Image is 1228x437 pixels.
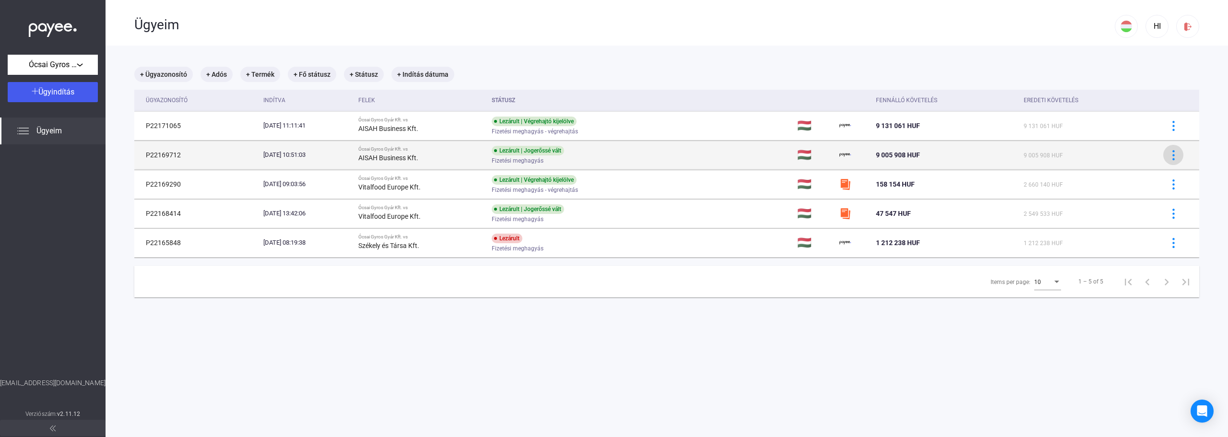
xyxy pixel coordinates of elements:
[1163,116,1183,136] button: more-blue
[263,209,351,218] div: [DATE] 13:42:06
[358,125,418,132] strong: AISAH Business Kft.
[1169,179,1179,189] img: more-blue
[38,87,74,96] span: Ügyindítás
[134,170,260,199] td: P22169290
[991,276,1030,288] div: Items per page:
[358,176,484,181] div: Ócsai Gyros Gyár Kft. vs
[492,184,578,196] span: Fizetési meghagyás - végrehajtás
[134,199,260,228] td: P22168414
[1034,279,1041,285] span: 10
[358,213,421,220] strong: Vitalfood Europe Kft.
[1121,21,1132,32] img: HU
[1024,123,1063,130] span: 9 131 061 HUF
[1024,211,1063,217] span: 2 549 533 HUF
[1169,209,1179,219] img: more-blue
[263,238,351,248] div: [DATE] 08:19:38
[839,120,851,131] img: payee-logo
[240,67,280,82] mat-chip: + Termék
[1024,181,1063,188] span: 2 660 140 HUF
[29,18,77,37] img: white-payee-white-dot.svg
[1163,174,1183,194] button: more-blue
[36,125,62,137] span: Ügyeim
[358,183,421,191] strong: Vitalfood Europe Kft.
[263,179,351,189] div: [DATE] 09:03:56
[1024,94,1078,106] div: Eredeti követelés
[358,242,419,249] strong: Székely és Társa Kft.
[793,111,836,140] td: 🇭🇺
[1183,22,1193,32] img: logout-red
[134,17,1115,33] div: Ügyeim
[358,117,484,123] div: Ócsai Gyros Gyár Kft. vs
[1024,240,1063,247] span: 1 212 238 HUF
[1024,94,1151,106] div: Eredeti követelés
[1115,15,1138,38] button: HU
[1176,15,1199,38] button: logout-red
[1034,276,1061,287] mat-select: Items per page:
[839,208,851,219] img: szamlazzhu-mini
[1157,272,1176,291] button: Next page
[50,425,56,431] img: arrow-double-left-grey.svg
[358,146,484,152] div: Ócsai Gyros Gyár Kft. vs
[876,122,920,130] span: 9 131 061 HUF
[1191,400,1214,423] div: Open Intercom Messenger
[17,125,29,137] img: list.svg
[839,149,851,161] img: payee-logo
[492,175,577,185] div: Lezárult | Végrehajtó kijelölve
[1163,203,1183,224] button: more-blue
[57,411,80,417] strong: v2.11.12
[134,67,193,82] mat-chip: + Ügyazonosító
[793,228,836,257] td: 🇭🇺
[793,141,836,169] td: 🇭🇺
[146,94,256,106] div: Ügyazonosító
[358,154,418,162] strong: AISAH Business Kft.
[358,205,484,211] div: Ócsai Gyros Gyár Kft. vs
[288,67,336,82] mat-chip: + Fő státusz
[1078,276,1103,287] div: 1 – 5 of 5
[492,204,564,214] div: Lezárult | Jogerőssé vált
[8,55,98,75] button: Ócsai Gyros Gyár Kft.
[358,234,484,240] div: Ócsai Gyros Gyár Kft. vs
[1024,152,1063,159] span: 9 005 908 HUF
[492,234,522,243] div: Lezárult
[134,111,260,140] td: P22171065
[876,94,1016,106] div: Fennálló követelés
[492,126,578,137] span: Fizetési meghagyás - végrehajtás
[263,150,351,160] div: [DATE] 10:51:03
[201,67,233,82] mat-chip: + Adós
[1145,15,1169,38] button: HI
[1169,238,1179,248] img: more-blue
[1149,21,1165,32] div: HI
[344,67,384,82] mat-chip: + Státusz
[134,228,260,257] td: P22165848
[1169,150,1179,160] img: more-blue
[488,90,794,111] th: Státusz
[492,146,564,155] div: Lezárult | Jogerőssé vált
[32,88,38,94] img: plus-white.svg
[1176,272,1195,291] button: Last page
[839,237,851,248] img: payee-logo
[1119,272,1138,291] button: First page
[146,94,188,106] div: Ügyazonosító
[793,199,836,228] td: 🇭🇺
[876,180,915,188] span: 158 154 HUF
[876,210,911,217] span: 47 547 HUF
[793,170,836,199] td: 🇭🇺
[1163,145,1183,165] button: more-blue
[358,94,375,106] div: Felek
[391,67,454,82] mat-chip: + Indítás dátuma
[1138,272,1157,291] button: Previous page
[263,94,351,106] div: Indítva
[876,94,937,106] div: Fennálló követelés
[29,59,77,71] span: Ócsai Gyros Gyár Kft.
[263,121,351,130] div: [DATE] 11:11:41
[492,243,543,254] span: Fizetési meghagyás
[492,117,577,126] div: Lezárult | Végrehajtó kijelölve
[1169,121,1179,131] img: more-blue
[839,178,851,190] img: szamlazzhu-mini
[876,151,920,159] span: 9 005 908 HUF
[358,94,484,106] div: Felek
[492,213,543,225] span: Fizetési meghagyás
[134,141,260,169] td: P22169712
[492,155,543,166] span: Fizetési meghagyás
[1163,233,1183,253] button: more-blue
